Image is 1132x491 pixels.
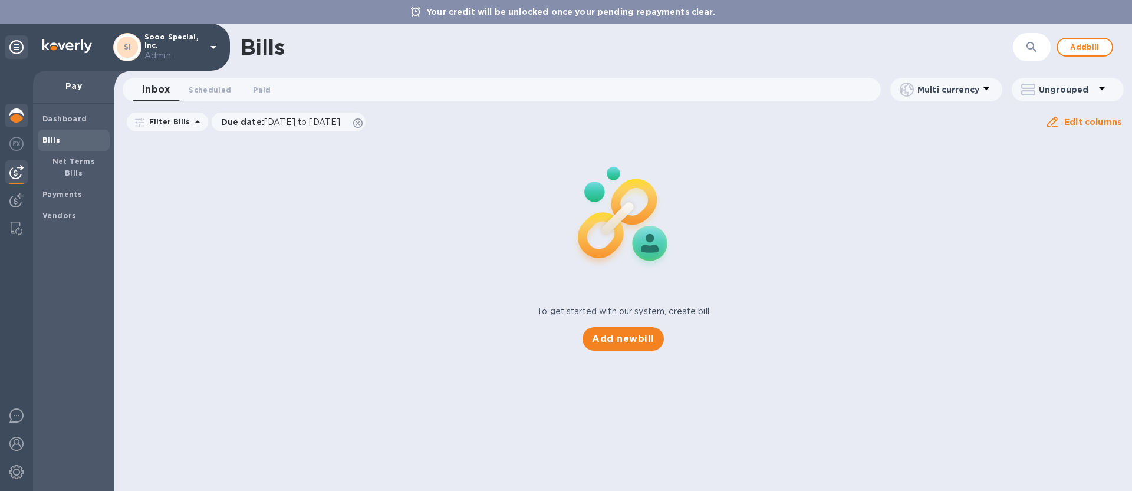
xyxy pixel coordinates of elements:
[42,136,60,144] b: Bills
[1057,38,1113,57] button: Addbill
[1039,84,1095,95] p: Ungrouped
[144,50,203,62] p: Admin
[241,35,284,60] h1: Bills
[52,157,96,177] b: Net Terms Bills
[42,211,77,220] b: Vendors
[264,117,340,127] span: [DATE] to [DATE]
[9,137,24,151] img: Foreign exchange
[917,84,979,95] p: Multi currency
[583,327,663,351] button: Add newbill
[42,39,92,53] img: Logo
[124,42,131,51] b: SI
[5,35,28,59] div: Unpin categories
[142,81,170,98] span: Inbox
[221,116,347,128] p: Due date :
[592,332,654,346] span: Add new bill
[1067,40,1103,54] span: Add bill
[144,117,190,127] p: Filter Bills
[1064,117,1121,127] u: Edit columns
[253,84,271,96] span: Paid
[42,80,105,92] p: Pay
[42,114,87,123] b: Dashboard
[189,84,231,96] span: Scheduled
[144,33,203,62] p: Sooo Special, Inc.
[537,305,709,318] p: To get started with our system, create bill
[42,190,82,199] b: Payments
[212,113,366,131] div: Due date:[DATE] to [DATE]
[426,7,715,17] b: Your credit will be unlocked once your pending repayments clear.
